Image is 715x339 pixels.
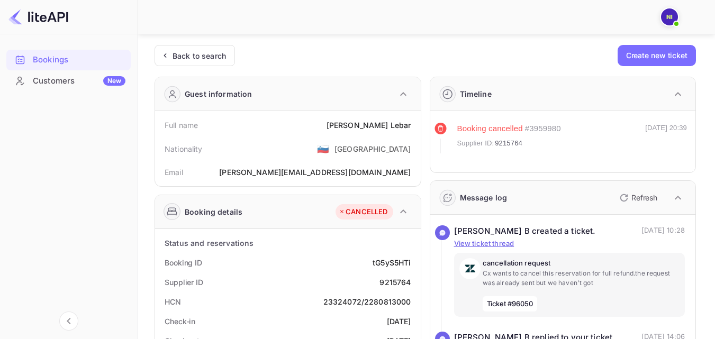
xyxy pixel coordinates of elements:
[483,296,538,312] span: Ticket #96050
[459,258,481,279] img: AwvSTEc2VUhQAAAAAElFTkSuQmCC
[8,8,68,25] img: LiteAPI logo
[454,239,685,249] p: View ticket thread
[59,311,78,331] button: Collapse navigation
[327,120,411,131] div: [PERSON_NAME] Lebar
[457,138,494,149] span: Supplier ID:
[317,139,329,158] span: United States
[103,76,125,86] div: New
[219,167,411,178] div: [PERSON_NAME][EMAIL_ADDRESS][DOMAIN_NAME]
[373,257,411,268] div: tG5yS5HTi
[6,71,131,91] div: CustomersNew
[6,50,131,70] div: Bookings
[379,277,411,288] div: 9215764
[641,225,685,237] p: [DATE] 10:28
[33,54,125,66] div: Bookings
[387,316,411,327] div: [DATE]
[334,143,411,154] div: [GEOGRAPHIC_DATA]
[185,88,252,99] div: Guest information
[165,277,203,288] div: Supplier ID
[460,88,492,99] div: Timeline
[165,143,203,154] div: Nationality
[338,207,387,217] div: CANCELLED
[6,50,131,69] a: Bookings
[631,192,657,203] p: Refresh
[165,316,195,327] div: Check-in
[33,75,125,87] div: Customers
[645,123,687,153] div: [DATE] 20:39
[165,237,254,249] div: Status and reservations
[661,8,678,25] img: N Ibadah
[457,123,523,135] div: Booking cancelled
[618,45,696,66] button: Create new ticket
[460,192,508,203] div: Message log
[165,257,202,268] div: Booking ID
[165,120,198,131] div: Full name
[495,138,522,149] span: 9215764
[323,296,411,307] div: 23324072/2280813000
[173,50,226,61] div: Back to search
[454,225,596,237] div: [PERSON_NAME] B created a ticket.
[165,296,181,307] div: HCN
[483,269,680,288] p: Cx wants to cancel this reservation for full refund.the request was already sent but we haven't got
[185,206,242,217] div: Booking details
[525,123,561,135] div: # 3959980
[6,71,131,90] a: CustomersNew
[165,167,183,178] div: Email
[613,189,662,206] button: Refresh
[483,258,680,269] p: cancellation request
